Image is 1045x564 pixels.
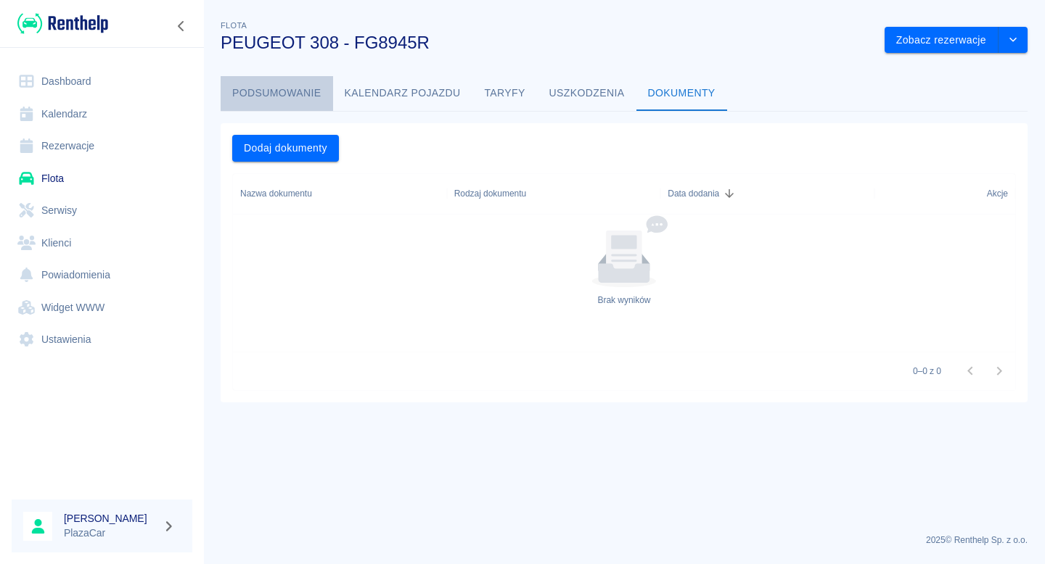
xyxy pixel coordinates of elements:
button: Dokumenty [636,76,727,111]
div: Rodzaj dokumentu [447,173,661,214]
button: Zobacz rezerwacje [885,27,999,54]
span: Flota [221,21,247,30]
div: Akcje [987,173,1008,214]
a: Flota [12,162,192,195]
a: Ustawienia [12,323,192,356]
p: 0–0 z 0 [913,365,941,378]
h3: PEUGEOT 308 - FG8945R [221,33,873,53]
a: Widget WWW [12,291,192,324]
div: Akcje [874,173,1015,214]
p: PlazaCar [64,526,157,541]
button: Podsumowanie [221,76,333,111]
button: Uszkodzenia [538,76,636,111]
button: drop-down [999,27,1028,54]
a: Dashboard [12,65,192,98]
div: Nazwa dokumentu [240,173,312,214]
div: Brak wyników [598,294,651,307]
div: Data dodania [660,173,874,214]
button: Dodaj dokumenty [232,135,339,162]
a: Rezerwacje [12,130,192,162]
div: Rodzaj dokumentu [454,173,526,214]
button: Sort [719,183,739,204]
a: Serwisy [12,194,192,227]
a: Kalendarz [12,98,192,130]
p: 2025 © Renthelp Sp. z o.o. [221,534,1028,547]
a: Renthelp logo [12,12,108,36]
a: Klienci [12,227,192,260]
div: Data dodania [668,173,719,214]
button: Taryfy [472,76,538,111]
button: Kalendarz pojazdu [333,76,472,111]
a: Powiadomienia [12,259,192,291]
img: Renthelp logo [17,12,108,36]
h6: [PERSON_NAME] [64,511,157,526]
div: Nazwa dokumentu [233,173,447,214]
button: Zwiń nawigację [171,17,192,36]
